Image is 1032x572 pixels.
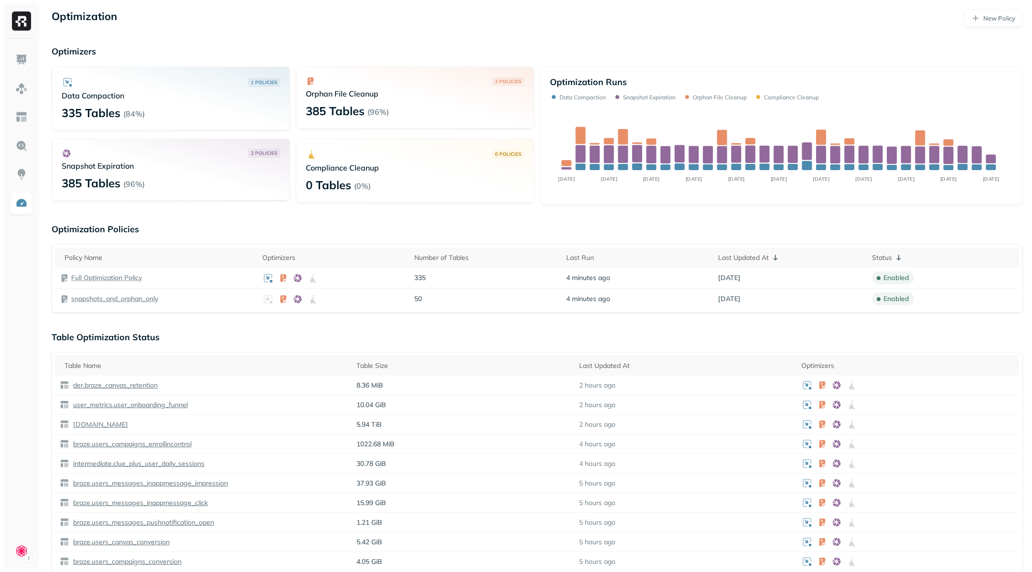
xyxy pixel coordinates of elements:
p: ( 0% ) [354,181,371,191]
img: table [60,498,69,507]
p: 5 hours ago [579,479,615,488]
p: 8.36 MiB [356,381,570,390]
img: table [60,537,69,547]
p: intermediate.clue_plus_user_daily_sessions [71,459,204,468]
img: Clue [15,544,28,558]
span: [DATE] [718,294,741,303]
img: Assets [15,82,28,95]
p: 10.04 GiB [356,400,570,410]
tspan: [DATE] [813,176,829,182]
div: Optimizers [801,361,1014,370]
img: table [60,459,69,468]
p: Optimization [52,10,117,27]
p: Snapshot Expiration [623,94,676,101]
p: 5.42 GiB [356,538,570,547]
tspan: [DATE] [728,176,745,182]
p: New Policy [983,14,1015,23]
p: enabled [883,294,909,303]
a: snapshots_and_orphan_only [71,294,158,303]
a: braze.users_campaigns_enrollincontrol [69,440,192,449]
p: Table Optimization Status [52,332,1022,343]
a: braze.users_messages_pushnotification_open [69,518,214,527]
p: 335 Tables [62,105,120,120]
a: braze.users_messages_inappmessage_click [69,498,208,507]
p: Orphan File Cleanup [306,89,524,98]
img: table [60,557,69,566]
p: 2 hours ago [579,381,615,390]
p: braze.users_messages_inappmessage_impression [71,479,228,488]
p: 1 POLICIES [251,79,277,86]
p: 37.93 GiB [356,479,570,488]
span: 4 minutes ago [566,294,610,303]
p: Optimization Runs [550,76,627,87]
p: 2 hours ago [579,400,615,410]
tspan: [DATE] [983,176,1000,182]
a: braze.users_campaigns_conversion [69,557,182,566]
p: ( 96% ) [367,107,389,117]
tspan: [DATE] [643,176,660,182]
p: ( 84% ) [123,109,145,119]
p: braze.users_messages_pushnotification_open [71,518,214,527]
p: Data Compaction [62,91,280,100]
p: 4.05 GiB [356,557,570,566]
span: [DATE] [718,273,741,282]
a: intermediate.clue_plus_user_daily_sessions [69,459,204,468]
p: braze.users_campaigns_enrollincontrol [71,440,192,449]
p: 385 Tables [306,103,365,119]
div: Status [872,252,1014,263]
div: Last Run [566,253,709,262]
p: Full Optimization Policy [71,273,142,282]
span: 4 minutes ago [566,273,610,282]
p: 1022.68 MiB [356,440,570,449]
div: Table Name [64,361,347,370]
img: Query Explorer [15,140,28,152]
p: enabled [883,273,909,282]
img: table [60,400,69,410]
p: 4 hours ago [579,459,615,468]
p: 50 [414,294,557,303]
p: 2 POLICIES [251,150,277,157]
p: Compliance Cleanup [306,163,524,173]
tspan: [DATE] [898,176,914,182]
p: [DOMAIN_NAME] [71,420,128,429]
p: 2 hours ago [579,420,615,429]
p: 5 hours ago [579,557,615,566]
p: 5.94 TiB [356,420,570,429]
p: braze.users_messages_inappmessage_click [71,498,208,507]
img: table [60,478,69,488]
p: Optimization Policies [52,224,1022,235]
img: Asset Explorer [15,111,28,123]
p: user_metrics.user_onboarding_funnel [71,400,188,410]
a: New Policy [964,10,1022,27]
div: Table Size [356,361,570,370]
a: braze.users_messages_inappmessage_impression [69,479,228,488]
img: table [60,420,69,429]
tspan: [DATE] [771,176,787,182]
div: Number of Tables [414,253,557,262]
p: 0 Tables [306,177,351,193]
a: der.braze_canvas_retention [69,381,158,390]
p: 385 Tables [62,175,120,191]
p: 2 POLICIES [495,78,521,85]
p: ( 96% ) [123,179,145,189]
p: Orphan File Cleanup [693,94,747,101]
p: 30.78 GiB [356,459,570,468]
p: 1.21 GiB [356,518,570,527]
p: 5 hours ago [579,518,615,527]
a: [DOMAIN_NAME] [69,420,128,429]
p: braze.users_canvas_conversion [71,538,170,547]
div: Last Updated At [579,361,792,370]
img: Insights [15,168,28,181]
img: Ryft [12,11,31,31]
p: der.braze_canvas_retention [71,381,158,390]
tspan: [DATE] [855,176,872,182]
p: 0 POLICIES [495,151,521,158]
img: Optimization [15,197,28,209]
p: 15.99 GiB [356,498,570,507]
p: 5 hours ago [579,498,615,507]
div: Optimizers [262,253,405,262]
img: table [60,518,69,527]
p: Data Compaction [559,94,606,101]
p: braze.users_campaigns_conversion [71,557,182,566]
img: table [60,439,69,449]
